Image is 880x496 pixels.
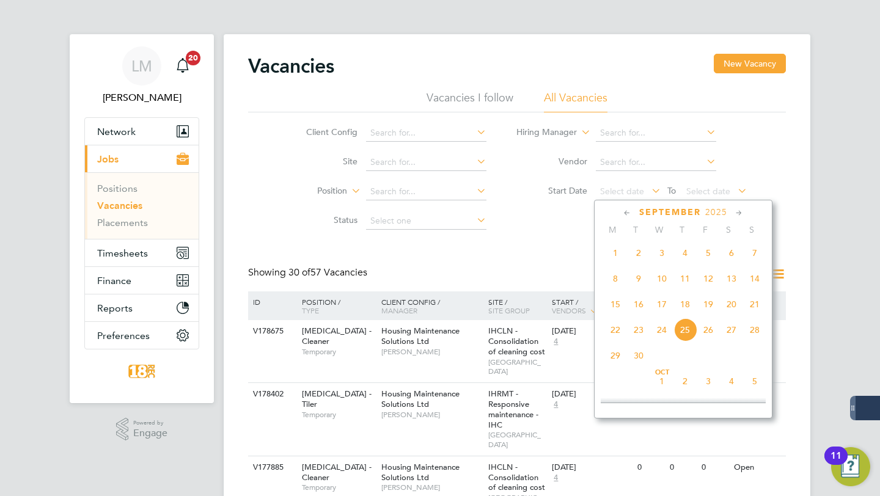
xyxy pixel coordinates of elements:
span: Finance [97,275,131,286]
input: Search for... [596,125,716,142]
div: 0 [698,456,730,479]
div: [DATE] [552,326,631,337]
input: Select one [366,213,486,230]
div: Position / [293,291,378,321]
label: Hiring Manager [507,126,577,139]
label: Site [287,156,358,167]
span: W [647,224,670,235]
span: 11 [673,267,697,290]
span: 19 [697,293,720,316]
span: IHRMT - Responsive maintenance - IHC [488,388,538,430]
span: Sep [604,241,627,247]
div: [DATE] [552,462,631,473]
span: F [694,224,717,235]
button: Open Resource Center, 11 new notifications [831,447,870,486]
span: IHCLN - Consolidation of cleaning cost [488,326,545,357]
span: [GEOGRAPHIC_DATA] [488,357,546,376]
span: 15 [604,293,627,316]
button: Timesheets [85,239,199,266]
div: V178402 [250,383,293,406]
span: 14 [743,267,766,290]
a: LM[PERSON_NAME] [84,46,199,105]
span: To [664,183,680,199]
input: Search for... [366,154,486,171]
span: 28 [743,318,766,341]
span: Timesheets [97,247,148,259]
span: Select date [600,186,644,197]
span: 25 [673,318,697,341]
span: 6 [720,241,743,264]
span: [MEDICAL_DATA] - Tiler [302,388,372,409]
span: Engage [133,428,167,439]
a: Positions [97,183,137,194]
span: 7 [627,396,650,419]
label: Client Config [287,126,358,137]
span: 1 [604,241,627,264]
input: Search for... [596,154,716,171]
span: IHCLN - Consolidation of cleaning cost [488,462,545,493]
button: Finance [85,267,199,294]
span: 12 [697,267,720,290]
span: 4 [720,370,743,393]
input: Search for... [366,183,486,200]
span: Housing Maintenance Solutions Ltd [381,462,460,483]
span: 2 [673,370,697,393]
span: 12 [743,396,766,419]
span: Reports [97,302,133,314]
span: 22 [604,318,627,341]
span: 13 [720,267,743,290]
span: 8 [604,267,627,290]
div: [DATE] [552,389,631,399]
span: 4 [673,241,697,264]
span: T [670,224,694,235]
span: 21 [743,293,766,316]
span: 16 [627,293,650,316]
h2: Vacancies [248,54,334,78]
span: 3 [650,241,673,264]
button: Jobs [85,145,199,172]
span: Powered by [133,418,167,428]
span: Libby Murphy [84,90,199,105]
a: Vacancies [97,200,142,211]
img: 18rec-logo-retina.png [125,362,158,381]
span: Housing Maintenance Solutions Ltd [381,388,460,409]
div: Site / [485,291,549,321]
span: 24 [650,318,673,341]
span: Network [97,126,136,137]
div: V178675 [250,320,293,343]
span: [PERSON_NAME] [381,347,482,357]
span: 7 [743,241,766,264]
span: 26 [697,318,720,341]
label: Status [287,214,358,225]
div: V177885 [250,456,293,479]
span: 23 [627,318,650,341]
span: 20 [186,51,200,65]
a: Go to home page [84,362,199,381]
label: Start Date [517,185,587,196]
span: Temporary [302,483,375,492]
span: Vendors [552,305,586,315]
span: 5 [743,370,766,393]
div: Open [731,456,784,479]
span: [GEOGRAPHIC_DATA] [488,430,546,449]
span: Jobs [97,153,119,165]
span: 3 [697,370,720,393]
span: 57 Vacancies [288,266,367,279]
a: Placements [97,217,148,228]
div: Showing [248,266,370,279]
span: Preferences [97,330,150,341]
span: 2 [627,241,650,264]
span: 27 [720,318,743,341]
div: ID [250,291,293,312]
button: Preferences [85,322,199,349]
a: Powered byEngage [116,418,168,441]
span: [PERSON_NAME] [381,410,482,420]
span: S [717,224,740,235]
span: 20 [720,293,743,316]
span: September [639,207,701,217]
a: 20 [170,46,195,86]
span: [PERSON_NAME] [381,483,482,492]
span: 10 [650,267,673,290]
span: Housing Maintenance Solutions Ltd [381,326,460,346]
span: [MEDICAL_DATA] - Cleaner [302,462,372,483]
